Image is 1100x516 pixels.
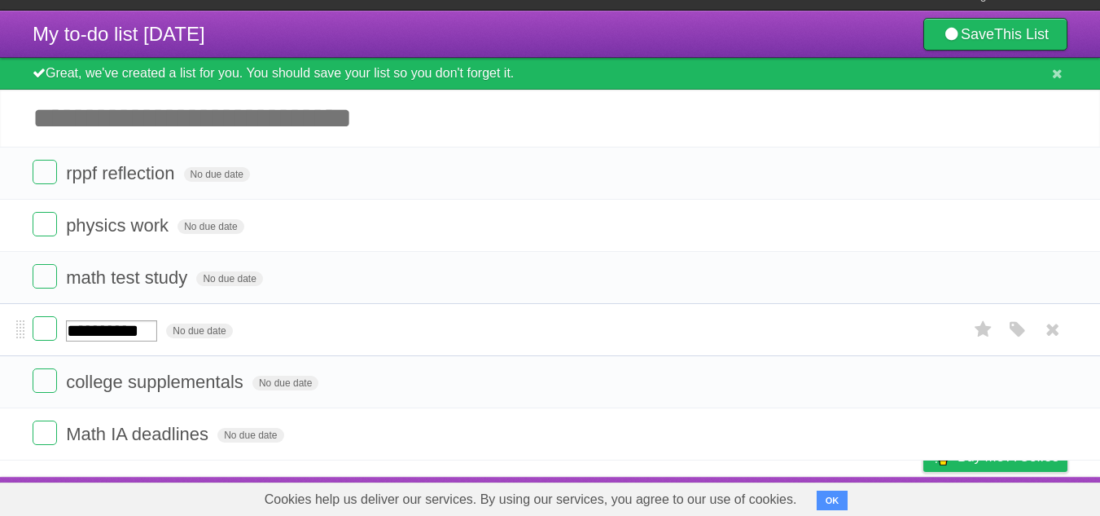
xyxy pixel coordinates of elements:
[217,428,283,443] span: No due date
[66,215,173,236] span: physics work
[33,23,205,45] span: My to-do list [DATE]
[958,443,1059,471] span: Buy me a coffee
[902,481,944,512] a: Privacy
[33,316,57,341] label: Done
[66,372,248,392] span: college supplementals
[252,376,318,390] span: No due date
[965,481,1067,512] a: Suggest a feature
[66,424,213,444] span: Math IA deadlines
[248,483,813,516] span: Cookies help us deliver our services. By using our services, you agree to our use of cookies.
[707,481,741,512] a: About
[968,316,999,343] label: Star task
[33,264,57,289] label: Done
[994,26,1049,42] b: This List
[196,271,262,286] span: No due date
[33,421,57,445] label: Done
[184,167,250,182] span: No due date
[33,368,57,393] label: Done
[66,163,178,183] span: rppf reflection
[923,18,1067,51] a: SaveThis List
[166,324,232,338] span: No due date
[33,212,57,236] label: Done
[66,267,191,288] span: math test study
[760,481,826,512] a: Developers
[33,160,57,184] label: Done
[847,481,883,512] a: Terms
[817,491,848,510] button: OK
[177,219,243,234] span: No due date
